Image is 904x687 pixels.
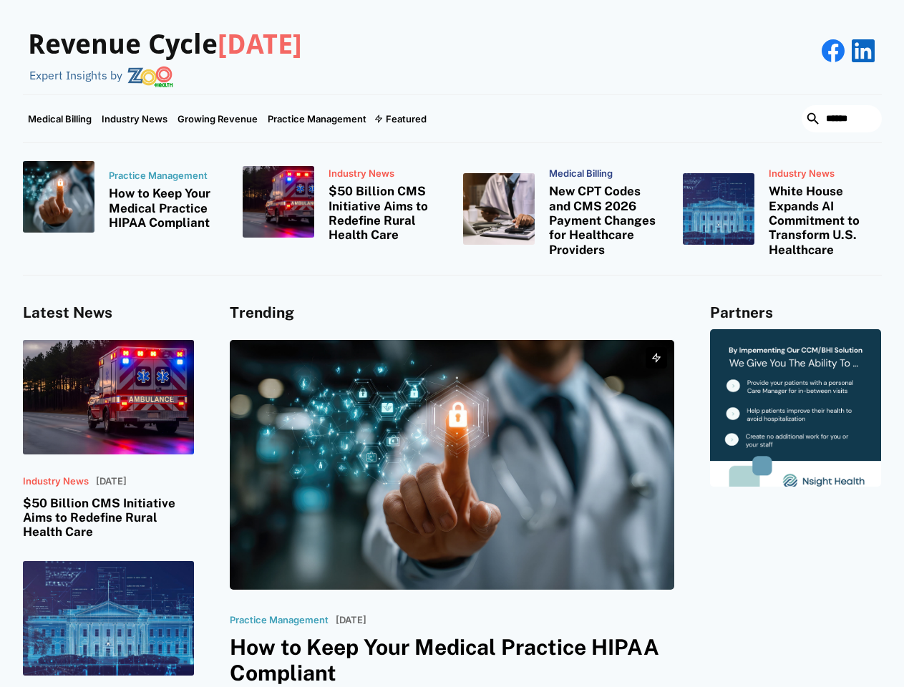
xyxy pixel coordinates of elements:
[336,615,366,626] p: [DATE]
[23,340,194,540] a: Industry News[DATE]$50 Billion CMS Initiative Aims to Redefine Rural Health Care
[463,161,662,258] a: Medical BillingNew CPT Codes and CMS 2026 Payment Changes for Healthcare Providers
[23,161,222,233] a: Practice ManagementHow to Keep Your Medical Practice HIPAA Compliant
[23,476,89,487] p: Industry News
[23,304,194,322] h4: Latest News
[28,29,302,62] h3: Revenue Cycle
[386,113,427,125] div: Featured
[230,615,329,626] p: Practice Management
[329,184,442,243] h3: $50 Billion CMS Initiative Aims to Redefine Rural Health Care
[23,14,302,87] a: Revenue Cycle[DATE]Expert Insights by
[243,161,442,243] a: Industry News$50 Billion CMS Initiative Aims to Redefine Rural Health Care
[23,496,194,540] h3: $50 Billion CMS Initiative Aims to Redefine Rural Health Care
[329,168,442,180] p: Industry News
[29,69,122,82] div: Expert Insights by
[23,95,97,142] a: Medical Billing
[263,95,371,142] a: Practice Management
[769,168,882,180] p: Industry News
[172,95,263,142] a: Growing Revenue
[97,95,172,142] a: Industry News
[683,161,882,258] a: Industry NewsWhite House Expands AI Commitment to Transform U.S. Healthcare
[230,304,675,322] h4: Trending
[371,95,432,142] div: Featured
[109,186,222,230] h3: How to Keep Your Medical Practice HIPAA Compliant
[769,184,882,257] h3: White House Expands AI Commitment to Transform U.S. Healthcare
[549,168,662,180] p: Medical Billing
[96,476,127,487] p: [DATE]
[218,29,302,60] span: [DATE]
[230,634,675,686] h3: How to Keep Your Medical Practice HIPAA Compliant
[710,304,881,322] h4: Partners
[109,170,222,182] p: Practice Management
[549,184,662,257] h3: New CPT Codes and CMS 2026 Payment Changes for Healthcare Providers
